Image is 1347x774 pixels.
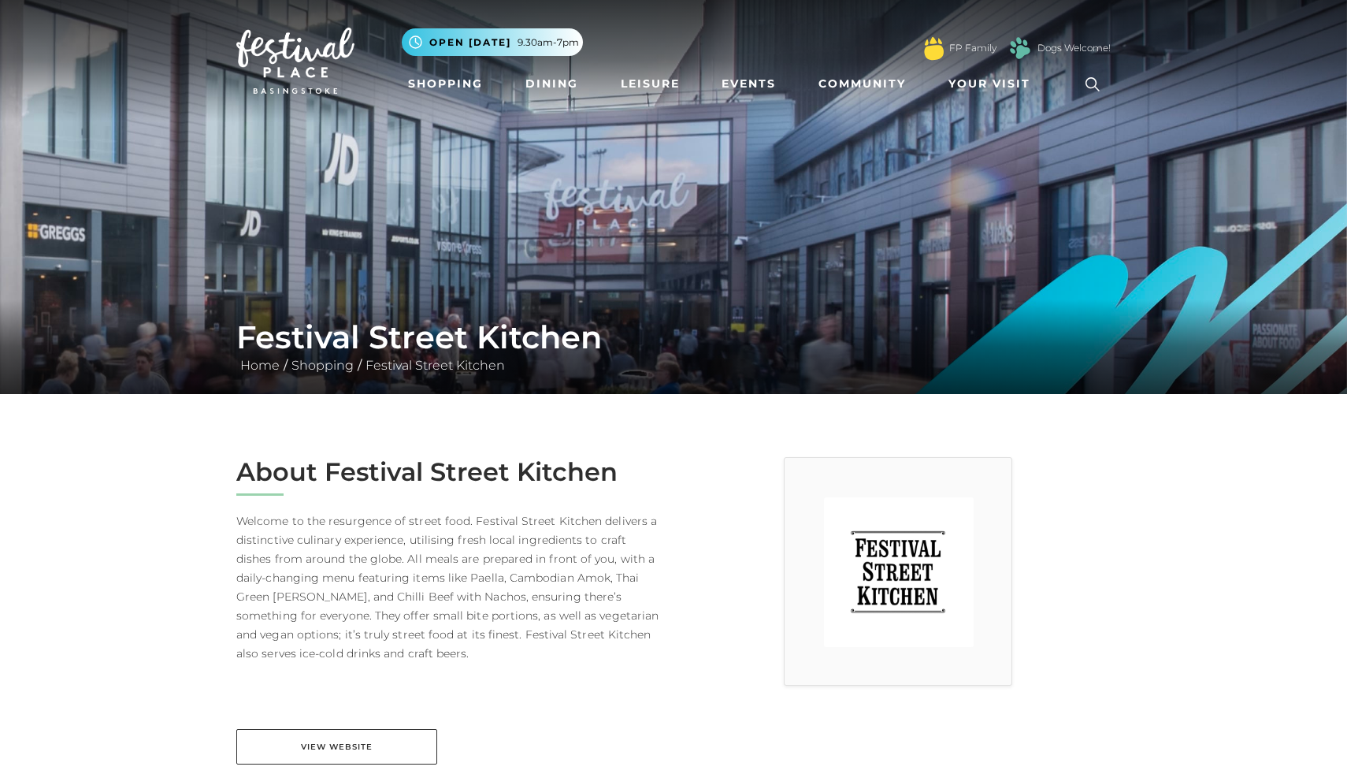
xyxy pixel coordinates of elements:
[288,358,358,373] a: Shopping
[236,28,354,94] img: Festival Place Logo
[942,69,1045,99] a: Your Visit
[614,69,686,99] a: Leisure
[948,76,1030,92] span: Your Visit
[236,318,1111,356] h1: Festival Street Kitchen
[362,358,509,373] a: Festival Street Kitchen
[402,28,583,56] button: Open [DATE] 9.30am-7pm
[519,69,584,99] a: Dining
[949,41,996,55] a: FP Family
[224,318,1122,375] div: / /
[236,457,662,487] h2: About Festival Street Kitchen
[429,35,511,50] span: Open [DATE]
[236,512,662,663] p: Welcome to the resurgence of street food. Festival Street Kitchen delivers a distinctive culinary...
[236,729,437,765] a: View Website
[402,69,489,99] a: Shopping
[236,358,284,373] a: Home
[518,35,579,50] span: 9.30am-7pm
[1037,41,1111,55] a: Dogs Welcome!
[715,69,782,99] a: Events
[812,69,912,99] a: Community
